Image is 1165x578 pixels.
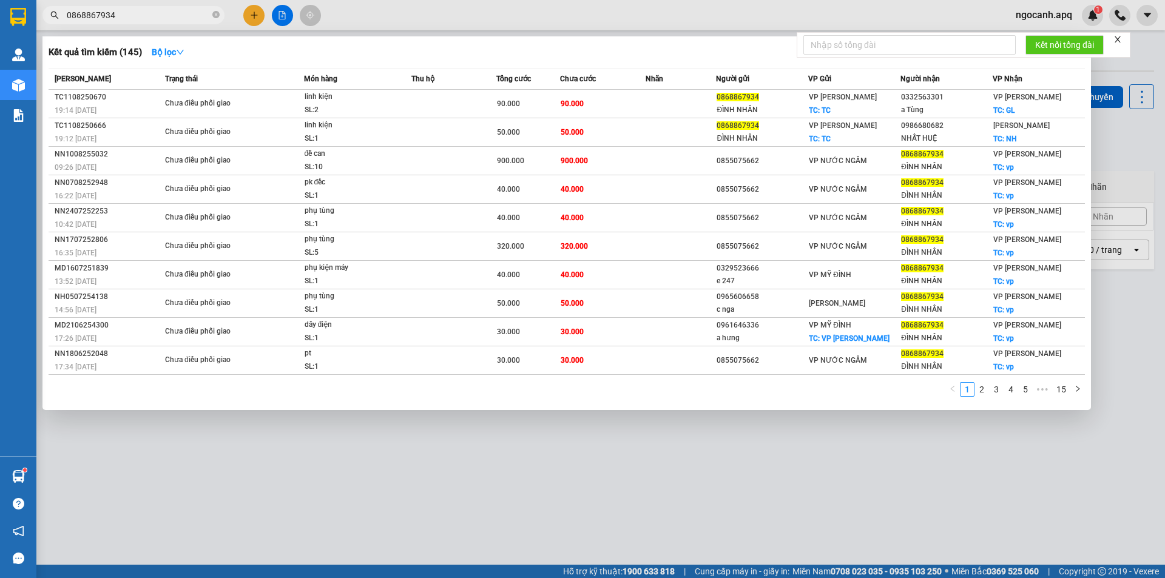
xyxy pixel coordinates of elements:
span: 0868867934 [901,264,944,272]
span: 40.000 [561,271,584,279]
li: Next 5 Pages [1033,382,1052,397]
span: Chưa cước [560,75,596,83]
div: c nga [717,303,808,316]
div: NH0507254138 [55,291,161,303]
div: Chưa điều phối giao [165,154,256,167]
div: Chưa điều phối giao [165,268,256,281]
span: close-circle [212,10,220,21]
span: ••• [1033,382,1052,397]
img: warehouse-icon [12,49,25,61]
span: question-circle [13,498,24,509]
span: VP MỸ ĐÌNH [809,271,851,279]
span: 0868867934 [901,235,944,244]
div: 0855075662 [717,354,808,367]
div: pt [305,347,396,360]
div: phụ kiện máy [305,261,396,275]
li: 3 [989,382,1004,397]
img: solution-icon [12,109,25,122]
a: 1 [961,383,974,396]
div: ĐÌNH NHÂN [901,332,992,344]
div: NN2407252253 [55,205,161,218]
span: VP Nhận [993,75,1022,83]
strong: Bộ lọc [152,47,184,57]
span: TC: NH [993,135,1017,143]
div: ĐÌNH NHÂN [901,275,992,287]
span: 0868867934 [901,349,944,358]
h3: Kết quả tìm kiếm ( 145 ) [49,46,142,59]
div: Chưa điều phối giao [165,97,256,110]
div: SL: 10 [305,161,396,174]
div: SL: 1 [305,132,396,146]
span: left [949,385,956,392]
button: right [1070,382,1085,397]
div: NN1707252806 [55,234,161,246]
span: TC: vp [993,163,1014,172]
span: VP NƯỚC NGẦM [809,242,867,250]
span: VP [PERSON_NAME] [993,150,1061,158]
span: VP MỸ ĐÌNH [809,321,851,329]
div: SL: 1 [305,303,396,317]
div: a Tùng [901,104,992,116]
div: ĐÌNH NHÂN [717,104,808,116]
span: 40.000 [497,271,520,279]
div: dây điện [305,318,396,332]
span: 900.000 [497,156,524,165]
span: 40.000 [497,213,520,222]
span: TC: vp [993,220,1014,229]
span: TC: vp [993,363,1014,371]
div: 0855075662 [717,183,808,196]
span: Kết nối tổng đài [1035,38,1094,52]
div: NN1008255032 [55,148,161,161]
span: VP [PERSON_NAME] [993,178,1061,187]
img: warehouse-icon [12,470,25,483]
a: 15 [1053,383,1070,396]
div: 0986680682 [901,119,992,132]
span: VP [PERSON_NAME] [993,321,1061,329]
span: TC: VP [PERSON_NAME] [809,334,890,343]
span: right [1074,385,1081,392]
span: search [50,11,59,19]
span: 90.000 [497,99,520,108]
span: 320.000 [561,242,588,250]
span: 30.000 [561,328,584,336]
span: 50.000 [497,299,520,307]
div: 0329523666 [717,262,808,275]
div: linh kiện [305,90,396,104]
span: VP [PERSON_NAME] [993,264,1061,272]
button: left [945,382,960,397]
span: 16:22 [DATE] [55,192,96,200]
span: 17:26 [DATE] [55,334,96,343]
div: ĐÌNH NHÂN [901,246,992,259]
span: 10:42 [DATE] [55,220,96,229]
span: TC: GL [993,106,1015,115]
span: Nhãn [646,75,663,83]
div: ĐÌNH NHÂN [901,161,992,173]
span: 30.000 [497,328,520,336]
span: 19:12 [DATE] [55,135,96,143]
div: NN1806252048 [55,348,161,360]
span: 0868867934 [717,121,759,130]
span: 90.000 [561,99,584,108]
span: [PERSON_NAME] [993,121,1050,130]
div: MD2106254300 [55,319,161,332]
div: MD1607251839 [55,262,161,275]
div: TC1108250666 [55,119,161,132]
span: TC: TC [809,135,831,143]
a: 2 [975,383,988,396]
div: TC1108250670 [55,91,161,104]
div: Chưa điều phối giao [165,354,256,367]
div: 0855075662 [717,155,808,167]
span: 50.000 [497,128,520,136]
span: VP [PERSON_NAME] [993,292,1061,301]
li: 15 [1052,382,1070,397]
div: SL: 1 [305,360,396,374]
span: Tổng cước [496,75,531,83]
div: SL: 5 [305,246,396,260]
span: TC: vp [993,249,1014,257]
input: Tìm tên, số ĐT hoặc mã đơn [67,8,210,22]
li: 1 [960,382,974,397]
span: VP [PERSON_NAME] [993,349,1061,358]
div: Chưa điều phối giao [165,240,256,253]
div: e 247 [717,275,808,287]
span: VP [PERSON_NAME] [993,235,1061,244]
